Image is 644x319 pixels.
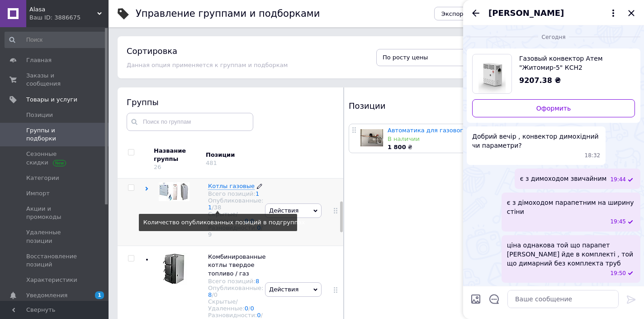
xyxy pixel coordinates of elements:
[269,286,298,293] span: Действия
[585,152,601,159] span: 18:32 12.10.2025
[95,291,104,299] span: 1
[5,32,107,48] input: Поиск
[520,174,607,184] span: є з димоходом звичайним
[26,126,84,143] span: Группы и подборки
[208,197,263,211] div: Опубликованные:
[208,253,266,276] span: Комбинированные котлы твердое топливо / газ
[519,76,561,85] span: 9207.38 ₴
[29,5,97,14] span: Alasa
[488,7,619,19] button: [PERSON_NAME]
[154,147,199,163] div: Название группы
[158,253,190,285] img: Комбинированные котлы твердое топливо / газ
[26,174,59,182] span: Категории
[610,270,626,277] span: 19:50 12.10.2025
[434,7,474,20] button: Экспорт
[488,293,500,305] button: Открыть шаблоны ответов
[206,159,217,166] div: 481
[127,46,177,56] h4: Сортировка
[251,305,254,312] a: 0
[154,164,161,170] div: 26
[143,218,293,227] div: Количество опубликованных позиций в подгруппах
[208,285,266,298] div: Опубликованные:
[472,99,635,117] a: Оформить
[519,54,628,72] span: Газовый конвектор Атем "Житомир-5" КСН2
[472,132,600,150] span: Добрий вечір , конвектор димохідний чи параметри?
[388,135,626,143] div: В наличии
[488,7,564,19] span: [PERSON_NAME]
[26,228,84,245] span: Удаленные позиции
[256,278,259,285] a: 8
[212,291,218,298] span: /
[256,190,259,197] a: 1
[136,8,320,19] h1: Управление группами и подборками
[388,144,406,150] b: 1 800
[208,224,263,238] span: /
[208,298,266,312] div: Скрытые/Удаленные:
[26,291,67,300] span: Уведомления
[257,312,260,319] a: 0
[26,252,84,269] span: Восстановление позиций
[610,176,626,184] span: 19:44 12.10.2025
[26,111,53,119] span: Позиции
[388,127,521,134] a: Автоматика для газового котла "Арбат 11"
[269,207,298,214] span: Действия
[26,276,77,284] span: Характеристики
[127,62,288,68] span: Данная опция применяется к группам и подборкам
[610,218,626,226] span: 19:45 12.10.2025
[388,143,626,151] div: ₴
[507,198,635,216] span: є з дімоходом парапетним на ширину стіни
[159,182,189,201] img: Котлы газовые
[208,224,263,238] div: Разновидности:
[208,231,212,238] div: 9
[208,183,255,189] span: Котлы газовые
[470,8,481,19] button: Назад
[212,204,221,211] span: /
[208,204,212,211] a: 1
[206,151,283,159] div: Позиции
[26,96,77,104] span: Товары и услуги
[349,97,490,115] div: Позиции
[26,205,84,221] span: Акции и промокоды
[257,182,262,190] a: Редактировать
[441,10,467,17] span: Экспорт
[507,241,635,268] span: ціна однакова той що парапет [PERSON_NAME] йде в комплекті , той що димарний без комплекта труб
[127,97,335,108] div: Группы
[214,204,222,211] div: 38
[214,291,218,298] div: 0
[467,32,640,41] div: 12.10.2025
[26,56,52,64] span: Главная
[26,150,84,166] span: Сезонные скидки
[127,113,253,131] input: Поиск по группам
[208,278,266,285] div: Всего позиций:
[245,305,248,312] a: 0
[29,14,109,22] div: Ваш ID: 3886675
[478,54,506,93] img: 6608294108_w640_h640_gazovyj-konvektor-atem.jpg
[26,72,84,88] span: Заказы и сообщения
[383,54,428,61] span: По росту цены
[472,54,635,94] a: Посмотреть товар
[538,34,569,41] span: Сегодня
[26,189,50,198] span: Импорт
[248,305,254,312] span: /
[208,211,263,224] div: Скрытые/Удаленные:
[208,291,212,298] a: 8
[208,190,263,197] div: Всего позиций:
[626,8,637,19] button: Закрыть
